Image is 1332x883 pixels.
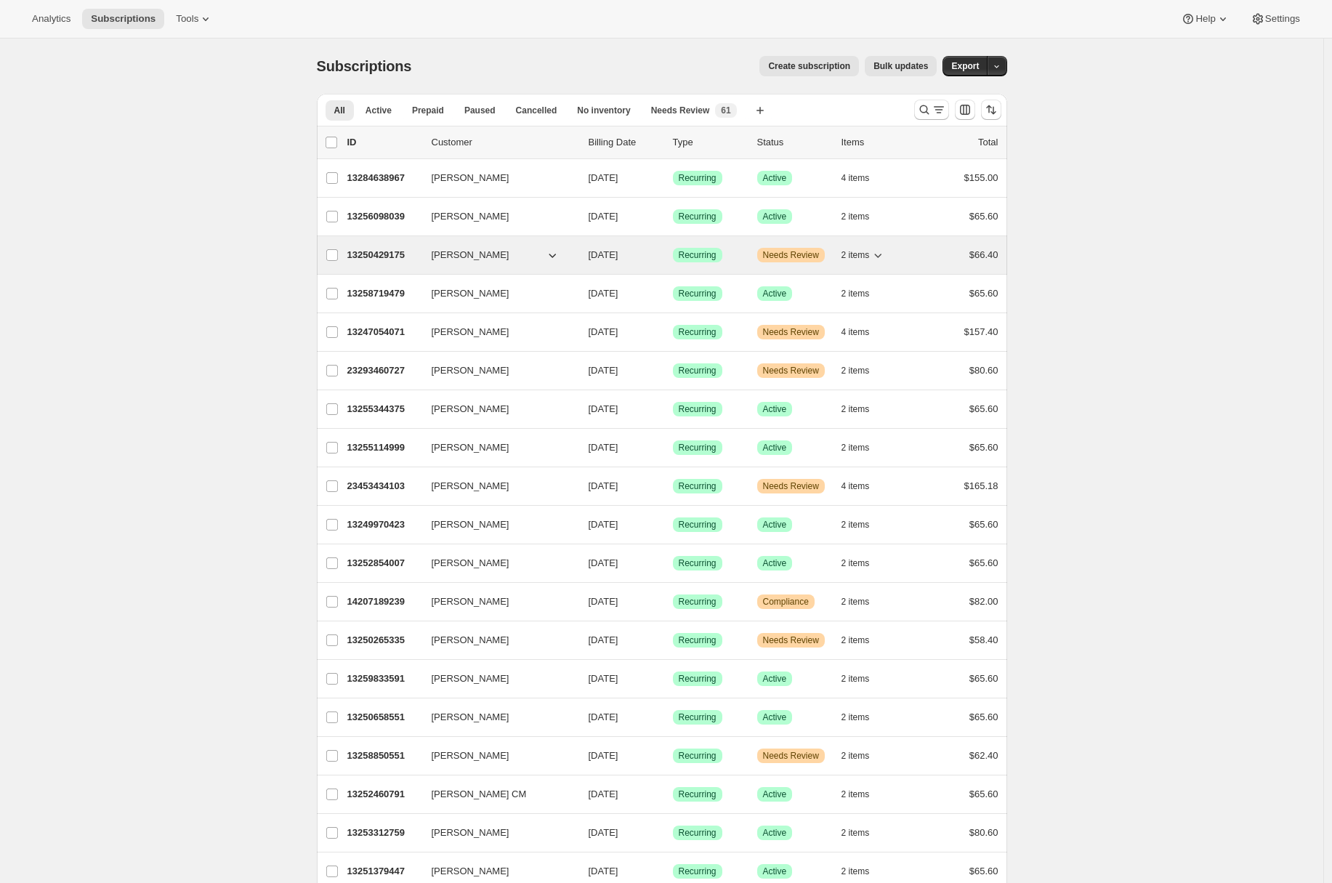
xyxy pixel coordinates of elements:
[589,557,618,568] span: [DATE]
[432,594,509,609] span: [PERSON_NAME]
[347,322,998,342] div: 13247054071[PERSON_NAME][DATE]SuccessRecurringWarningNeeds Review4 items$157.40
[841,711,870,723] span: 2 items
[423,744,568,767] button: [PERSON_NAME]
[347,245,998,265] div: 13250429175[PERSON_NAME][DATE]SuccessRecurringWarningNeeds Review2 items$66.40
[763,866,787,877] span: Active
[679,673,717,685] span: Recurring
[969,519,998,530] span: $65.60
[841,861,886,882] button: 2 items
[679,519,717,531] span: Recurring
[865,56,937,76] button: Bulk updates
[176,13,198,25] span: Tools
[347,556,420,570] p: 13252854007
[964,172,998,183] span: $155.00
[679,711,717,723] span: Recurring
[841,634,870,646] span: 2 items
[841,211,870,222] span: 2 items
[763,365,819,376] span: Needs Review
[768,60,850,72] span: Create subscription
[763,596,809,608] span: Compliance
[969,403,998,414] span: $65.60
[969,557,998,568] span: $65.60
[841,519,870,531] span: 2 items
[423,629,568,652] button: [PERSON_NAME]
[763,827,787,839] span: Active
[317,58,412,74] span: Subscriptions
[841,746,886,766] button: 2 items
[679,211,717,222] span: Recurring
[841,557,870,569] span: 2 items
[347,515,998,535] div: 13249970423[PERSON_NAME][DATE]SuccessRecurringSuccessActive2 items$65.60
[589,750,618,761] span: [DATE]
[347,171,420,185] p: 13284638967
[969,750,998,761] span: $62.40
[347,749,420,763] p: 13258850551
[978,135,998,150] p: Total
[423,205,568,228] button: [PERSON_NAME]
[969,634,998,645] span: $58.40
[432,749,509,763] span: [PERSON_NAME]
[589,866,618,876] span: [DATE]
[679,365,717,376] span: Recurring
[589,673,618,684] span: [DATE]
[679,480,717,492] span: Recurring
[347,360,998,381] div: 23293460727[PERSON_NAME][DATE]SuccessRecurringWarningNeeds Review2 items$80.60
[347,672,420,686] p: 13259833591
[841,669,886,689] button: 2 items
[432,826,509,840] span: [PERSON_NAME]
[423,359,568,382] button: [PERSON_NAME]
[347,517,420,532] p: 13249970423
[432,325,509,339] span: [PERSON_NAME]
[969,827,998,838] span: $80.60
[589,711,618,722] span: [DATE]
[969,596,998,607] span: $82.00
[347,826,420,840] p: 13253312759
[423,590,568,613] button: [PERSON_NAME]
[347,479,420,493] p: 23453434103
[347,283,998,304] div: 13258719479[PERSON_NAME][DATE]SuccessRecurringSuccessActive2 items$65.60
[841,673,870,685] span: 2 items
[1242,9,1309,29] button: Settings
[679,249,717,261] span: Recurring
[841,592,886,612] button: 2 items
[763,211,787,222] span: Active
[841,442,870,453] span: 2 items
[423,552,568,575] button: [PERSON_NAME]
[951,60,979,72] span: Export
[841,438,886,458] button: 2 items
[589,519,618,530] span: [DATE]
[432,286,509,301] span: [PERSON_NAME]
[432,402,509,416] span: [PERSON_NAME]
[347,707,998,727] div: 13250658551[PERSON_NAME][DATE]SuccessRecurringSuccessActive2 items$65.60
[721,105,730,116] span: 61
[679,326,717,338] span: Recurring
[763,750,819,762] span: Needs Review
[841,249,870,261] span: 2 items
[763,673,787,685] span: Active
[763,442,787,453] span: Active
[347,710,420,725] p: 13250658551
[964,480,998,491] span: $165.18
[841,789,870,800] span: 2 items
[841,399,886,419] button: 2 items
[589,827,618,838] span: [DATE]
[432,440,509,455] span: [PERSON_NAME]
[347,440,420,455] p: 13255114999
[432,171,509,185] span: [PERSON_NAME]
[651,105,710,116] span: Needs Review
[589,249,618,260] span: [DATE]
[763,557,787,569] span: Active
[914,100,949,120] button: Search and filter results
[763,789,787,800] span: Active
[347,209,420,224] p: 13256098039
[679,288,717,299] span: Recurring
[347,861,998,882] div: 13251379447[PERSON_NAME][DATE]SuccessRecurringSuccessActive2 items$65.60
[432,710,509,725] span: [PERSON_NAME]
[679,557,717,569] span: Recurring
[589,172,618,183] span: [DATE]
[841,630,886,650] button: 2 items
[589,288,618,299] span: [DATE]
[943,56,988,76] button: Export
[589,403,618,414] span: [DATE]
[679,866,717,877] span: Recurring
